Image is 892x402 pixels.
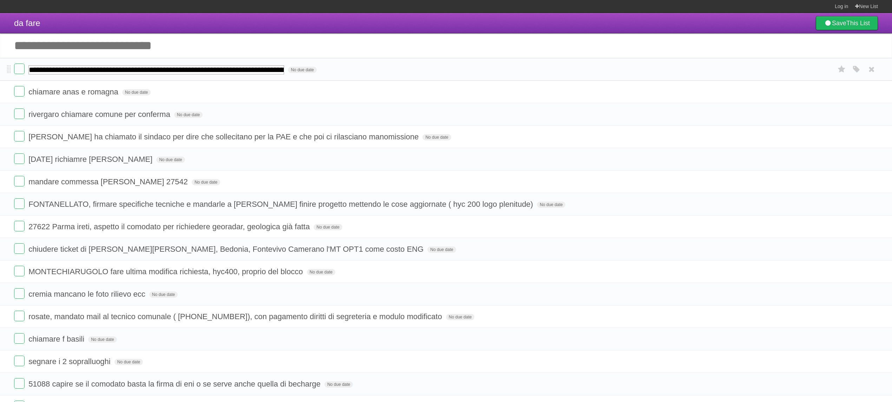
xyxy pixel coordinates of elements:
span: [PERSON_NAME] ha chiamato il sindaco per dire che sollecitano per la PAE e che poi ci rilasciano ... [28,132,420,141]
label: Done [14,243,25,254]
span: No due date [307,269,335,275]
span: 27622 Parma ireti, aspetto il comodato per richiedere georadar, geologica già fatta [28,222,311,231]
span: No due date [422,134,451,140]
span: FONTANELLATO, firmare specifiche tecniche e mandarle a [PERSON_NAME] finire progetto mettendo le ... [28,200,535,209]
span: chiamare anas e romagna [28,87,120,96]
span: No due date [122,89,151,95]
span: segnare i 2 sopralluoghi [28,357,112,366]
span: No due date [537,202,565,208]
label: Done [14,333,25,344]
span: [DATE] richiamre [PERSON_NAME] [28,155,154,164]
label: Done [14,176,25,186]
span: cremia mancano le foto rilievo ecc [28,290,147,298]
span: MONTECHIARUGOLO fare ultima modifica richiesta, hyc400, proprio del blocco [28,267,304,276]
label: Done [14,378,25,389]
span: No due date [114,359,143,365]
label: Done [14,266,25,276]
span: No due date [324,381,353,388]
span: No due date [174,112,203,118]
span: chiudere ticket di [PERSON_NAME][PERSON_NAME], Bedonia, Fontevivo Camerano l'MT OPT1 come costo ENG [28,245,425,253]
label: Done [14,64,25,74]
label: Done [14,288,25,299]
span: No due date [427,246,456,253]
label: Done [14,356,25,366]
label: Done [14,153,25,164]
label: Star task [835,64,848,75]
span: rivergaro chiamare comune per conferma [28,110,172,119]
label: Done [14,108,25,119]
span: mandare commessa [PERSON_NAME] 27542 [28,177,190,186]
span: da fare [14,18,40,28]
span: chiamare f basili [28,335,86,343]
span: No due date [156,157,185,163]
a: SaveThis List [816,16,878,30]
b: This List [846,20,870,27]
span: rosate, mandato mail al tecnico comunale ( [PHONE_NUMBER]), con pagamento diritti di segreteria e... [28,312,444,321]
span: No due date [192,179,220,185]
span: No due date [88,336,117,343]
label: Done [14,311,25,321]
span: No due date [149,291,178,298]
span: No due date [288,67,316,73]
span: No due date [446,314,474,320]
span: 51088 capire se il comodato basta la firma di eni o se serve anche quella di becharge [28,380,322,388]
label: Done [14,198,25,209]
label: Done [14,221,25,231]
label: Done [14,131,25,141]
span: No due date [314,224,342,230]
label: Done [14,86,25,97]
